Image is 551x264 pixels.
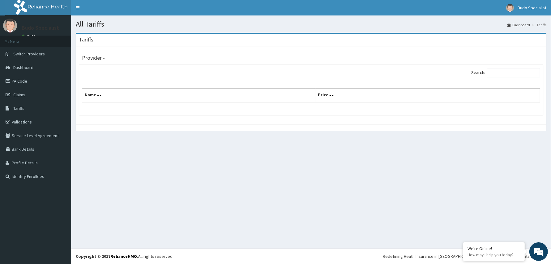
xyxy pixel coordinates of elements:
[13,51,45,57] span: Switch Providers
[487,68,540,77] input: Search:
[471,68,540,77] label: Search:
[13,106,24,111] span: Tariffs
[76,253,138,259] strong: Copyright © 2017 .
[22,34,36,38] a: Online
[11,31,25,46] img: d_794563401_company_1708531726252_794563401
[3,19,17,32] img: User Image
[110,253,137,259] a: RelianceHMO
[13,92,25,97] span: Claims
[82,55,105,61] h3: Provider -
[101,3,116,18] div: Minimize live chat window
[82,89,315,103] th: Name
[13,65,33,70] span: Dashboard
[32,35,104,43] div: Chat with us now
[36,78,85,141] span: We're online!
[76,20,546,28] h1: All Tariffs
[22,25,59,31] p: Budo Specialist
[531,22,546,28] li: Tariffs
[383,253,546,259] div: Redefining Heath Insurance in [GEOGRAPHIC_DATA] using Telemedicine and Data Science!
[506,4,514,12] img: User Image
[518,5,546,11] span: Budo Specialist
[468,252,520,258] p: How may I help you today?
[71,248,551,264] footer: All rights reserved.
[507,22,530,28] a: Dashboard
[79,37,93,42] h3: Tariffs
[3,169,118,191] textarea: Type your message and hit 'Enter'
[468,246,520,251] div: We're Online!
[315,89,540,103] th: Price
